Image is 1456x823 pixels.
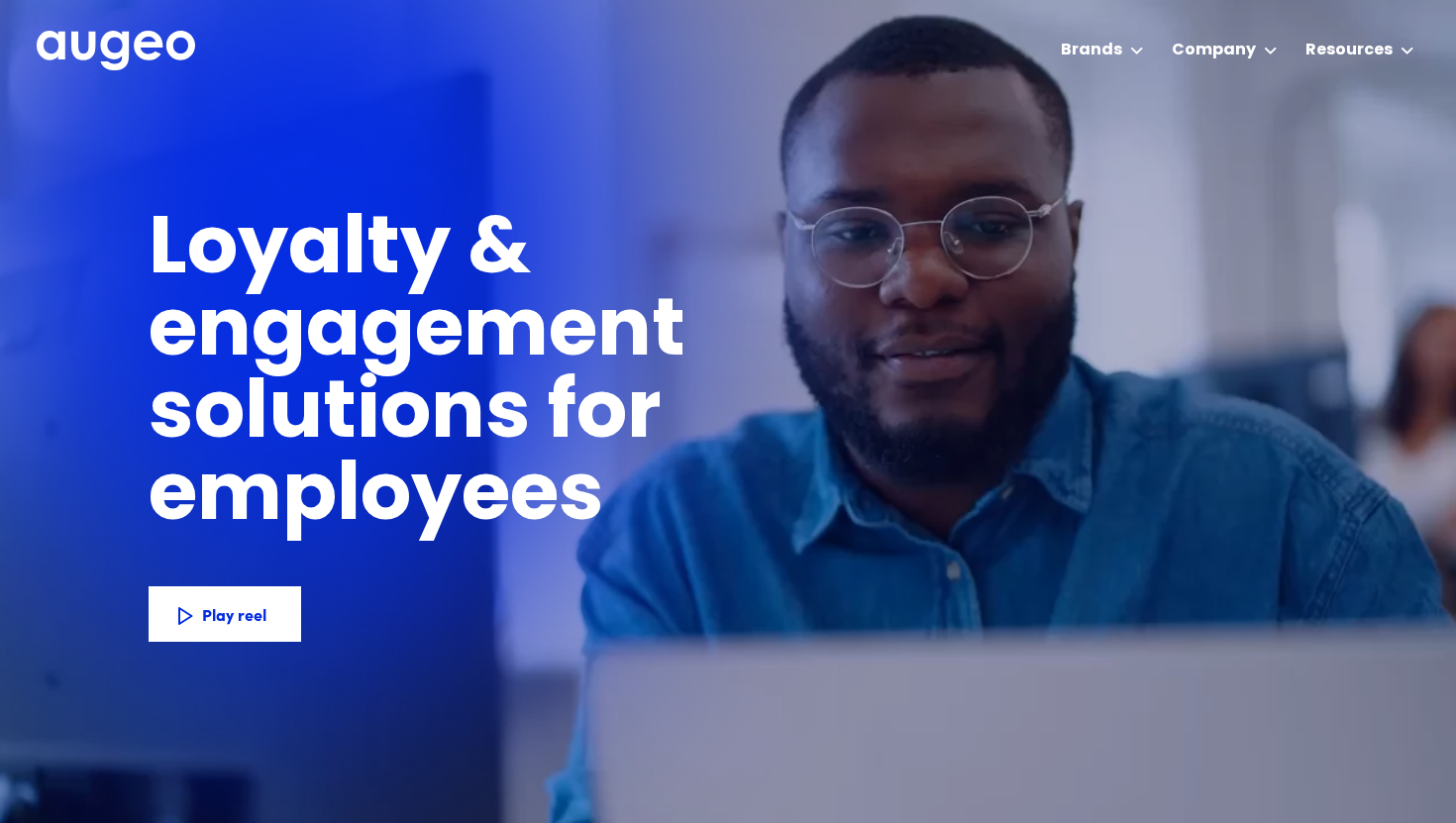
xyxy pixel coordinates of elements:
[37,31,195,71] img: Augeo's full logo in white.
[149,458,639,540] h1: employees
[37,31,195,72] a: home
[1061,39,1122,62] div: Brands
[1172,39,1256,62] div: Company
[1305,39,1393,62] div: Resources
[149,211,1004,458] h1: Loyalty & engagement solutions for
[149,586,301,642] a: Play reel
